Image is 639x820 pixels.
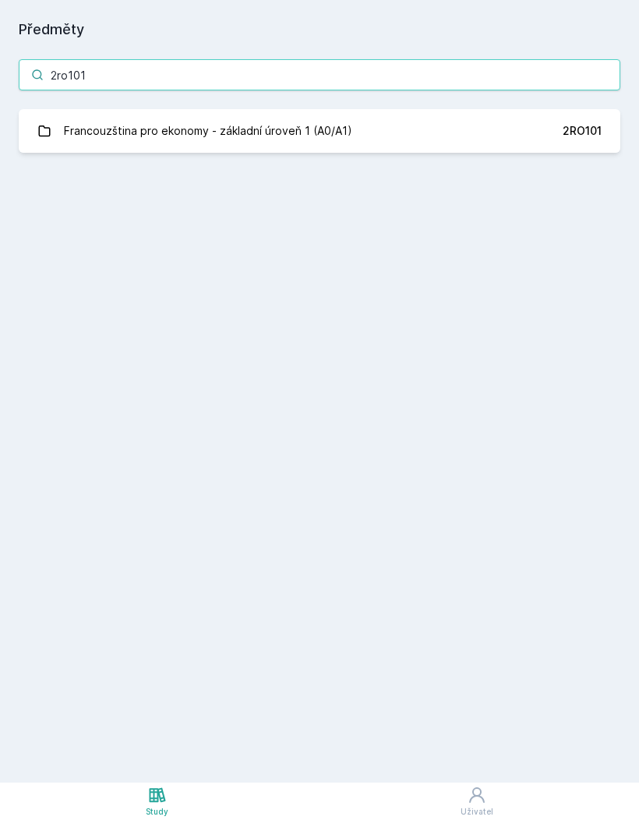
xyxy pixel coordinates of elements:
div: Uživatel [461,806,493,818]
input: Název nebo ident předmětu… [19,59,620,90]
h1: Předměty [19,19,620,41]
div: 2RO101 [563,123,602,139]
div: Francouzština pro ekonomy - základní úroveň 1 (A0/A1) [64,115,352,147]
a: Francouzština pro ekonomy - základní úroveň 1 (A0/A1) 2RO101 [19,109,620,153]
div: Study [146,806,168,818]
